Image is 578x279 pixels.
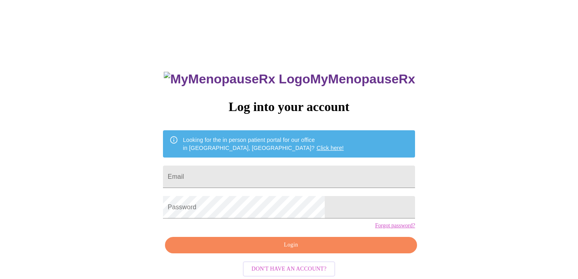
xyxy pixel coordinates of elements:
[183,133,344,155] div: Looking for the in person patient portal for our office in [GEOGRAPHIC_DATA], [GEOGRAPHIC_DATA]?
[243,261,336,277] button: Don't have an account?
[165,237,417,253] button: Login
[163,99,415,114] h3: Log into your account
[164,72,310,87] img: MyMenopauseRx Logo
[252,264,327,274] span: Don't have an account?
[174,240,408,250] span: Login
[164,72,415,87] h3: MyMenopauseRx
[375,222,415,229] a: Forgot password?
[241,265,338,272] a: Don't have an account?
[317,145,344,151] a: Click here!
